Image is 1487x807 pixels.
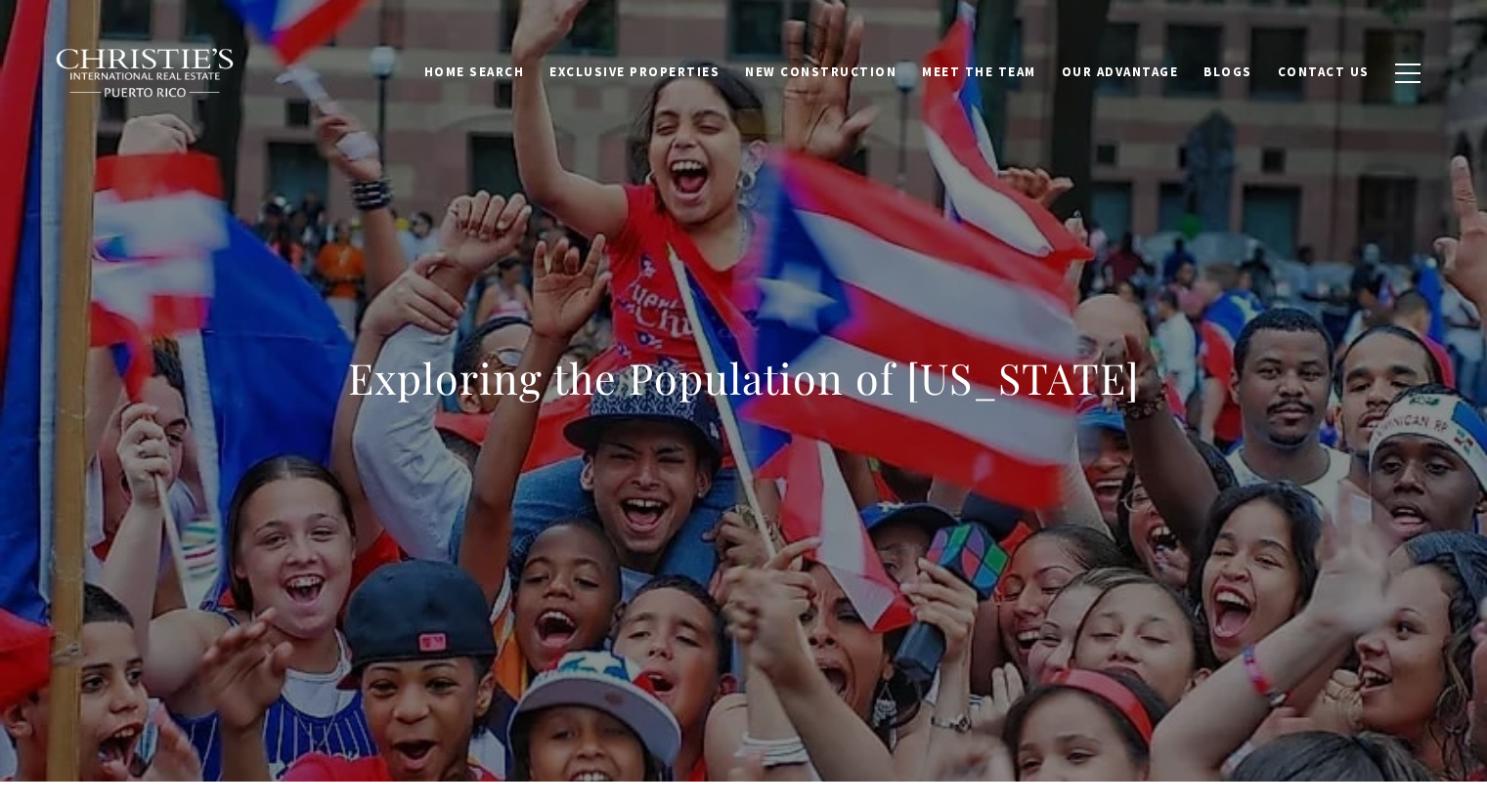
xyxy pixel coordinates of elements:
[1278,64,1370,80] span: Contact Us
[1049,54,1192,91] a: Our Advantage
[745,64,897,80] span: New Construction
[537,54,732,91] a: Exclusive Properties
[1062,64,1179,80] span: Our Advantage
[732,54,909,91] a: New Construction
[412,54,538,91] a: Home Search
[1203,64,1252,80] span: Blogs
[348,351,1140,405] h1: Exploring the Population of [US_STATE]
[549,64,720,80] span: Exclusive Properties
[909,54,1049,91] a: Meet the Team
[1191,54,1265,91] a: Blogs
[55,48,237,99] img: Christie's International Real Estate black text logo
